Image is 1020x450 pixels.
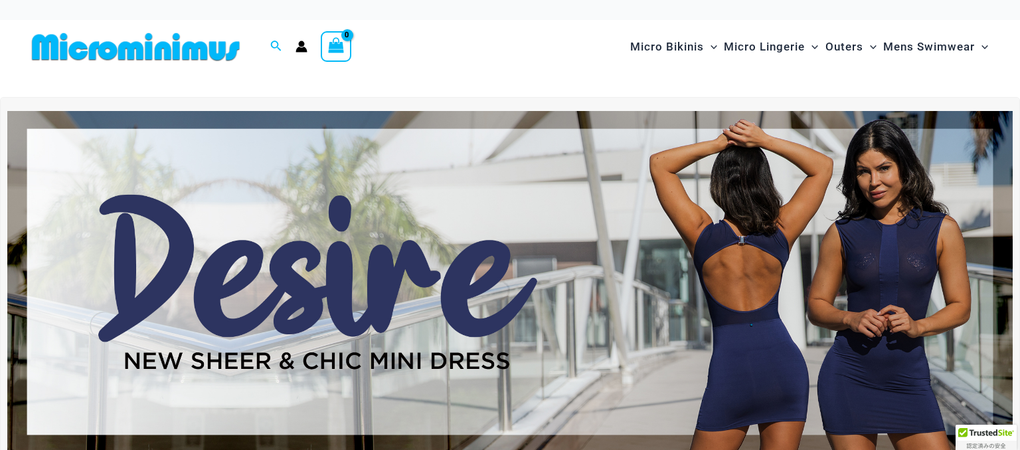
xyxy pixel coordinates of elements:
nav: Site Navigation [625,25,993,69]
a: Mens SwimwearMenu ToggleMenu Toggle [880,27,991,67]
a: Account icon link [296,41,307,53]
a: Micro LingerieMenu ToggleMenu Toggle [721,27,821,67]
span: Menu Toggle [805,30,818,64]
span: Menu Toggle [975,30,988,64]
a: Micro BikinisMenu ToggleMenu Toggle [627,27,721,67]
span: Menu Toggle [704,30,717,64]
a: Search icon link [270,39,282,55]
span: Menu Toggle [863,30,877,64]
span: Mens Swimwear [883,30,975,64]
a: View Shopping Cart, empty [321,31,351,62]
span: Micro Bikinis [630,30,704,64]
div: TrustedSite Certified [956,425,1017,450]
img: MM SHOP LOGO FLAT [27,32,245,62]
span: Micro Lingerie [724,30,805,64]
span: Outers [825,30,863,64]
a: OutersMenu ToggleMenu Toggle [822,27,880,67]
